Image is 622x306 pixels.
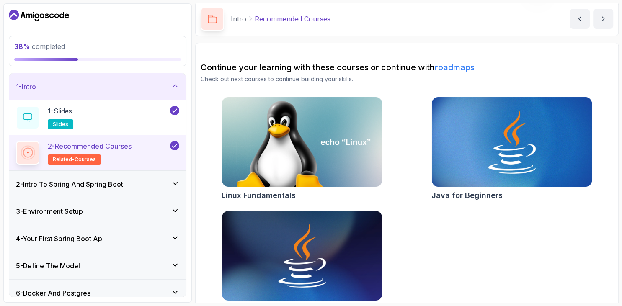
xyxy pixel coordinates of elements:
[53,156,96,163] span: related-courses
[14,42,65,51] span: completed
[431,190,503,201] h2: Java for Beginners
[16,141,179,165] button: 2-Recommended Coursesrelated-courses
[431,97,592,201] a: Java for Beginners cardJava for Beginners
[16,261,80,271] h3: 5 - Define The Model
[14,42,30,51] span: 38 %
[201,62,613,73] h2: Continue your learning with these courses or continue with
[9,252,186,279] button: 5-Define The Model
[201,75,613,83] p: Check out next courses to continue building your skills.
[16,288,90,298] h3: 6 - Docker And Postgres
[48,106,72,116] p: 1 - Slides
[231,14,246,24] p: Intro
[570,9,590,29] button: previous content
[255,14,330,24] p: Recommended Courses
[593,9,613,29] button: next content
[222,97,382,187] img: Linux Fundamentals card
[222,211,382,301] img: Java for Developers card
[432,97,592,187] img: Java for Beginners card
[16,82,36,92] h3: 1 - Intro
[222,190,296,201] h2: Linux Fundamentals
[16,106,179,129] button: 1-Slidesslides
[9,171,186,198] button: 2-Intro To Spring And Spring Boot
[9,9,69,22] a: Dashboard
[16,179,123,189] h3: 2 - Intro To Spring And Spring Boot
[53,121,68,128] span: slides
[16,206,83,216] h3: 3 - Environment Setup
[9,225,186,252] button: 4-Your First Spring Boot Api
[16,234,104,244] h3: 4 - Your First Spring Boot Api
[9,73,186,100] button: 1-Intro
[9,198,186,225] button: 3-Environment Setup
[48,141,132,151] p: 2 - Recommended Courses
[222,97,382,201] a: Linux Fundamentals cardLinux Fundamentals
[435,62,475,72] a: roadmaps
